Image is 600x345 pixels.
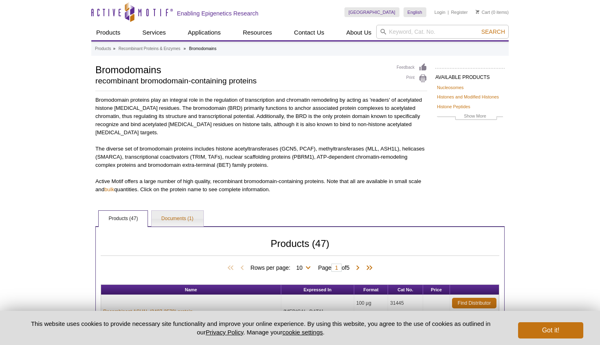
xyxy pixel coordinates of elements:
span: Previous Page [238,264,246,272]
button: Search [479,28,507,35]
li: » [113,46,115,51]
li: | [448,7,449,17]
input: Keyword, Cat. No. [376,25,509,39]
h1: Bromodomains [95,63,388,75]
span: Search [481,28,505,35]
img: Your Cart [476,10,479,14]
a: About Us [342,25,377,40]
a: Histones and Modified Histones [437,93,499,100]
a: Recombinant ASH1L (2407-2579) protein [103,308,193,315]
li: (0 items) [476,7,509,17]
li: Bromodomains [189,46,216,51]
a: Histone Peptides [437,103,470,110]
h2: Products (47) [101,240,499,256]
span: Next Page [354,264,362,272]
h2: AVAILABLE PRODUCTS [435,68,505,83]
h2: recombinant bromodomain-containing proteins [95,77,388,85]
a: Products [91,25,125,40]
span: Rows per page: [250,263,314,271]
a: Resources [238,25,277,40]
a: Products (47) [99,211,148,227]
h2: Enabling Epigenetics Research [177,10,258,17]
p: This website uses cookies to provide necessary site functionality and improve your online experie... [17,319,505,336]
i: [MEDICAL_DATA] [283,309,323,314]
th: Price [423,285,450,295]
a: Find Distributor [452,298,496,308]
span: Last Page [362,264,374,272]
a: Login [435,9,446,15]
a: Contact Us [289,25,329,40]
span: Page of [314,264,353,272]
th: Name [101,285,281,295]
a: Show More [437,112,503,122]
a: English [404,7,426,17]
td: 31445 [388,295,423,312]
th: Expressed In [281,285,354,295]
a: Feedback [397,63,427,72]
a: [GEOGRAPHIC_DATA] [344,7,399,17]
span: 5 [346,264,350,271]
a: Privacy Policy [206,329,243,336]
th: Cat No. [388,285,423,295]
a: Recombinant Proteins & Enzymes [119,45,181,52]
a: Applications [183,25,226,40]
button: cookie settings [282,329,323,336]
a: Print [397,74,427,83]
span: First Page [226,264,238,272]
th: Format [354,285,388,295]
a: Documents (1) [152,211,203,227]
a: Nucleosomes [437,84,463,91]
a: Products [95,45,111,52]
td: 100 µg [354,295,388,312]
p: Bromodomain proteins play an integral role in the regulation of transcription and chromatin remod... [95,96,427,194]
li: » [183,46,186,51]
a: Services [137,25,171,40]
button: Got it! [518,322,583,338]
a: Register [451,9,468,15]
a: Cart [476,9,490,15]
a: bulk [104,186,114,192]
